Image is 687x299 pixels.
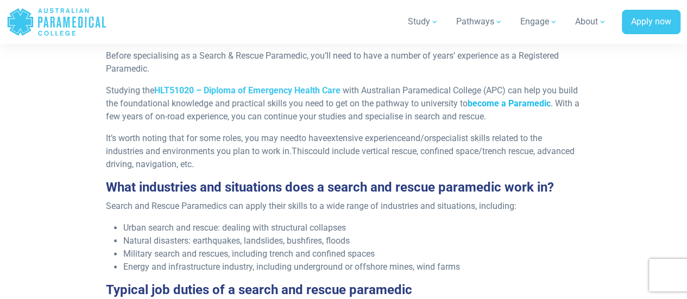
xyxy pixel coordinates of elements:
[292,146,308,156] span: This
[106,98,579,122] span: . With a few years of on-road experience, you can continue your studies and specialise in search ...
[106,133,299,143] span: It’s worth noting that for some roles, you may need
[154,85,341,96] a: HLT51020 – Diploma of Emergency Health Care
[569,7,613,37] a: About
[450,7,509,37] a: Pathways
[401,7,445,37] a: Study
[106,50,559,74] span: Before specialising as a Search & Rescue Paramedic, you’ll need to have a number of years’ experi...
[123,236,350,246] span: Natural disasters: earthquakes, landslides, bushfires, floods
[622,10,680,35] a: Apply now
[106,146,575,169] span: could include vertical rescue, confined space/trench rescue, advanced driving, navigation, etc.
[327,133,406,143] span: extensive experience
[106,85,154,96] span: Studying the
[106,201,516,211] span: Search and Rescue Paramedics can apply their skills to a wide range of industries and situations,...
[106,133,542,156] span: specialist skills related to the industries and environments you plan to work in.
[299,133,327,143] span: to have
[123,249,375,259] span: Military search and rescues, including trench and confined spaces
[106,85,578,109] span: with Australian Paramedical College (APC) can help you build the foundational knowledge and pract...
[468,98,551,109] a: become a Paramedic
[406,133,432,143] span: and/or
[123,222,346,233] span: Urban search and rescue: dealing with structural collapses
[514,7,564,37] a: Engage
[106,282,412,297] span: Typical job duties of a search and rescue paramedic
[7,4,107,40] a: Australian Paramedical College
[123,262,460,272] span: Energy and infrastructure industry, including underground or offshore mines, wind farms
[106,180,554,195] span: What industries and situations does a search and rescue paramedic work in?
